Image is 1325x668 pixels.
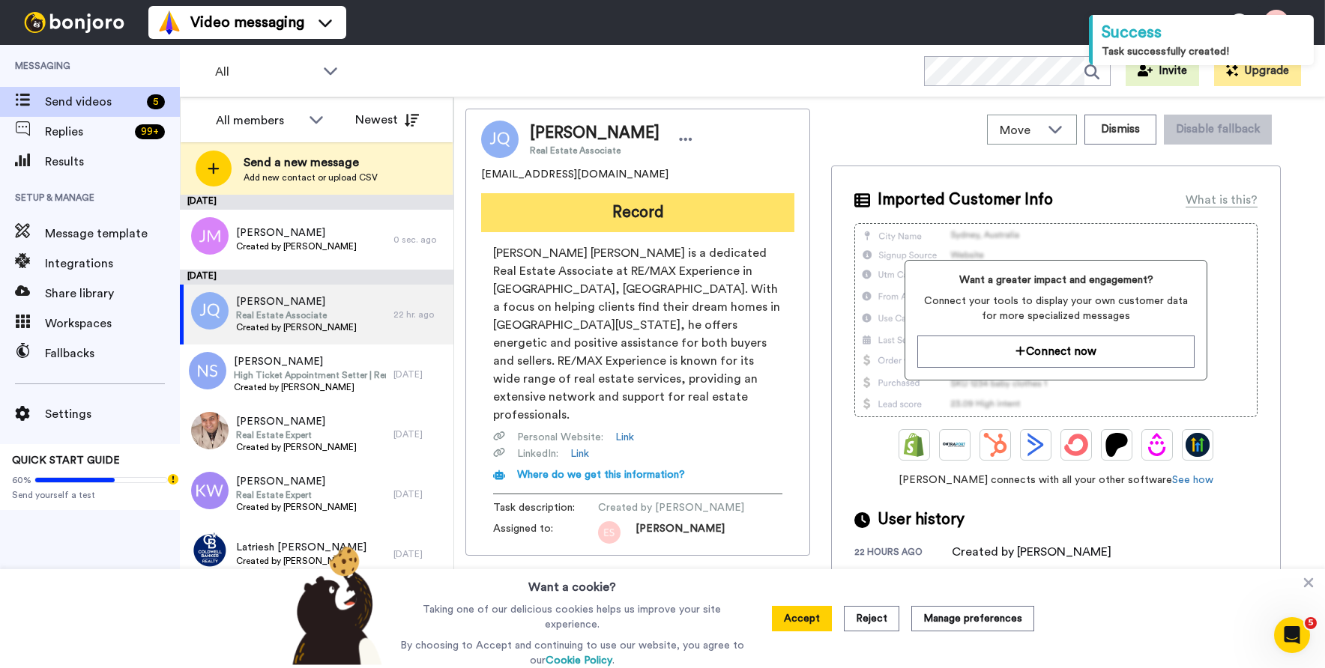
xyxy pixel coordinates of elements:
[393,548,446,560] div: [DATE]
[917,335,1194,368] button: Connect now
[147,94,165,109] div: 5
[844,606,899,631] button: Reject
[1102,44,1305,59] div: Task successfully created!
[917,273,1194,288] span: Want a greater impact and engagement?
[216,112,301,130] div: All members
[878,508,965,531] span: User history
[878,189,1053,211] span: Imported Customer Info
[45,123,129,141] span: Replies
[530,145,660,157] span: Real Estate Associate
[917,294,1194,324] span: Connect your tools to display your own customer data for more specialized messages
[598,521,621,544] img: 99d46333-7e37-474d-9b1c-0ea629eb1775.png
[396,638,748,668] p: By choosing to Accept and continuing to use our website, you agree to our .
[236,489,357,501] span: Real Estate Expert
[234,369,386,381] span: High Ticket Appointment Setter | Remote Close | Job Placement Opportunities
[45,344,180,362] span: Fallbacks
[12,489,168,501] span: Send yourself a test
[1064,433,1088,457] img: ConvertKit
[234,354,386,369] span: [PERSON_NAME]
[236,441,357,453] span: Created by [PERSON_NAME]
[943,433,967,457] img: Ontraport
[393,368,446,380] div: [DATE]
[493,521,598,544] span: Assigned to:
[45,93,141,111] span: Send videos
[215,63,316,81] span: All
[1164,115,1272,145] button: Disable fallback
[481,193,794,232] button: Record
[45,255,180,273] span: Integrations
[481,167,668,182] span: [EMAIL_ADDRESS][DOMAIN_NAME]
[191,472,229,509] img: kw.png
[1102,21,1305,44] div: Success
[1305,617,1317,629] span: 5
[18,12,130,33] img: bj-logo-header-white.svg
[191,217,229,255] img: avatar
[854,473,1258,488] span: [PERSON_NAME] connects with all your other software
[157,10,181,34] img: vm-color.svg
[1105,433,1129,457] img: Patreon
[1214,56,1301,86] button: Upgrade
[393,488,446,500] div: [DATE]
[493,244,782,424] span: [PERSON_NAME] [PERSON_NAME] is a dedicated Real Estate Associate at RE/MAX Experience in [GEOGRAP...
[135,124,165,139] div: 99 +
[180,195,453,210] div: [DATE]
[236,321,357,333] span: Created by [PERSON_NAME]
[279,545,390,665] img: bear-with-cookie.png
[1024,433,1048,457] img: ActiveCampaign
[393,309,446,321] div: 22 hr. ago
[1186,433,1210,457] img: GoHighLevel
[45,285,180,303] span: Share library
[190,12,304,33] span: Video messaging
[530,122,660,145] span: [PERSON_NAME]
[983,433,1007,457] img: Hubspot
[570,446,589,461] a: Link
[236,429,357,441] span: Real Estate Expert
[1186,191,1258,209] div: What is this?
[344,105,430,135] button: Newest
[191,412,229,449] img: 2bd93117-752a-4a3f-8c2e-28f3157640c1.jpg
[396,602,748,632] p: Taking one of our delicious cookies helps us improve your site experience.
[902,433,926,457] img: Shopify
[481,121,519,158] img: Image of JohnMichael Quinn
[598,500,744,515] span: Created by [PERSON_NAME]
[393,234,446,246] div: 0 sec. ago
[615,430,634,445] a: Link
[236,555,366,567] span: Created by [PERSON_NAME]
[189,352,226,389] img: ns.png
[393,428,446,440] div: [DATE]
[517,446,558,461] span: LinkedIn :
[517,470,685,480] span: Where do we get this information?
[1274,617,1310,653] iframe: Intercom live chat
[166,473,180,486] div: Tooltip anchor
[45,225,180,243] span: Message template
[191,532,229,569] img: c12b0c6b-4c6c-4425-8b86-4b1e99d70087.jpg
[236,501,357,513] span: Created by [PERSON_NAME]
[528,569,616,596] h3: Want a cookie?
[236,225,357,240] span: [PERSON_NAME]
[1084,115,1156,145] button: Dismiss
[234,381,386,393] span: Created by [PERSON_NAME]
[772,606,832,631] button: Accept
[12,455,120,466] span: QUICK START GUIDE
[952,543,1111,561] div: Created by [PERSON_NAME]
[236,240,357,252] span: Created by [PERSON_NAME]
[1000,121,1040,139] span: Move
[45,315,180,333] span: Workspaces
[236,294,357,309] span: [PERSON_NAME]
[854,546,952,561] div: 22 hours ago
[244,154,378,171] span: Send a new message
[12,474,31,486] span: 60%
[911,606,1034,631] button: Manage preferences
[236,474,357,489] span: [PERSON_NAME]
[1145,433,1169,457] img: Drip
[546,655,612,666] a: Cookie Policy
[517,430,603,445] span: Personal Website :
[244,171,378,183] span: Add new contact or upload CSV
[1172,475,1213,485] a: See how
[236,414,357,429] span: [PERSON_NAME]
[636,521,725,544] span: [PERSON_NAME]
[1126,56,1199,86] button: Invite
[45,405,180,423] span: Settings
